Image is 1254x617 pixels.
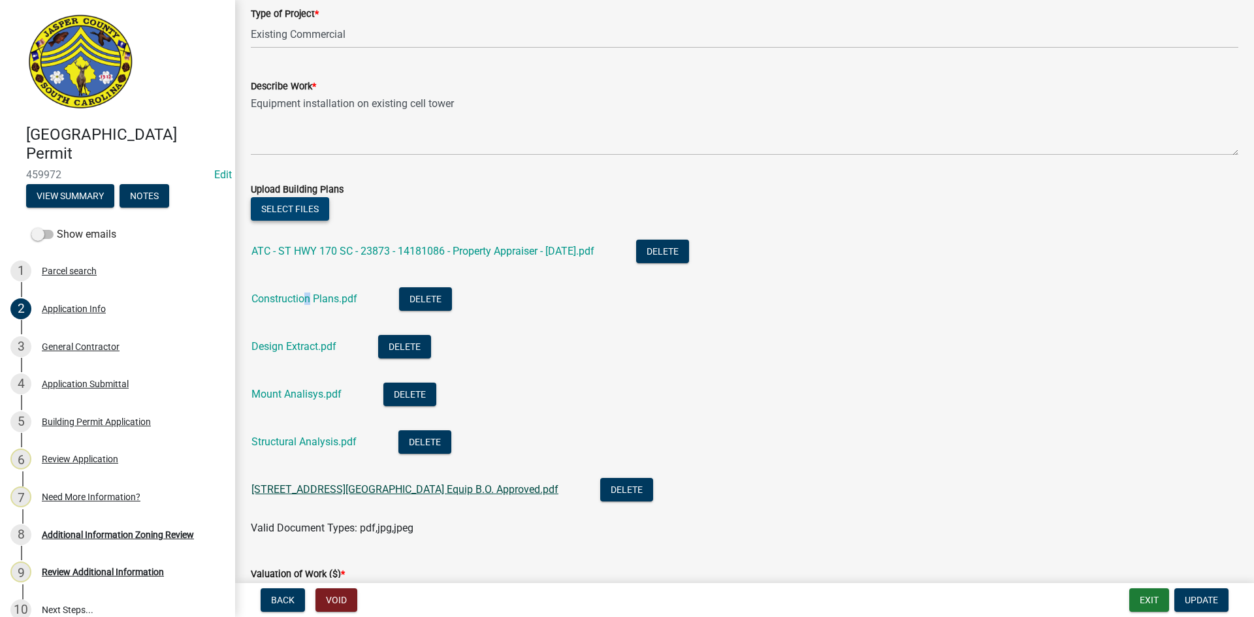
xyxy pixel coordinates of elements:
button: Delete [378,335,431,358]
button: View Summary [26,184,114,208]
div: 1 [10,261,31,281]
label: Type of Project [251,10,319,19]
wm-modal-confirm: Summary [26,191,114,202]
wm-modal-confirm: Notes [120,191,169,202]
wm-modal-confirm: Delete Document [398,436,451,449]
div: 9 [10,562,31,582]
img: Jasper County, South Carolina [26,14,135,112]
wm-modal-confirm: Delete Document [636,245,689,258]
div: Building Permit Application [42,417,151,426]
a: Structural Analysis.pdf [251,435,357,448]
div: 8 [10,524,31,545]
a: Design Extract.pdf [251,340,336,353]
span: Back [271,595,295,605]
label: Describe Work [251,82,316,91]
div: Application Submittal [42,379,129,388]
a: Mount Analisys.pdf [251,388,342,400]
h4: [GEOGRAPHIC_DATA] Permit [26,125,225,163]
div: Need More Information? [42,492,140,501]
span: Valid Document Types: pdf,jpg,jpeg [251,522,413,534]
button: Delete [399,287,452,311]
wm-modal-confirm: Edit Application Number [214,168,232,181]
div: Review Additional Information [42,567,164,577]
button: Back [261,588,305,612]
div: Review Application [42,454,118,464]
a: Edit [214,168,232,181]
button: Delete [383,383,436,406]
div: Application Info [42,304,106,313]
div: Additional Information Zoning Review [42,530,194,539]
button: Delete [636,240,689,263]
a: [STREET_ADDRESS][GEOGRAPHIC_DATA] Equip B.O. Approved.pdf [251,483,558,496]
wm-modal-confirm: Delete Document [378,341,431,353]
button: Update [1174,588,1229,612]
wm-modal-confirm: Delete Document [383,388,436,401]
div: 7 [10,486,31,507]
button: Notes [120,184,169,208]
label: Show emails [31,227,116,242]
wm-modal-confirm: Delete Document [600,484,653,496]
div: General Contractor [42,342,120,351]
span: Update [1185,595,1218,605]
a: Construction Plans.pdf [251,293,357,305]
div: 6 [10,449,31,469]
button: Delete [600,478,653,501]
div: Parcel search [42,266,97,276]
div: 3 [10,336,31,357]
label: Valuation of Work ($) [251,570,345,579]
wm-modal-confirm: Delete Document [399,293,452,306]
label: Upload Building Plans [251,185,344,195]
button: Exit [1129,588,1169,612]
div: 4 [10,373,31,394]
div: 2 [10,298,31,319]
div: 5 [10,411,31,432]
a: ATC - ST HWY 170 SC - 23873 - 14181086 - Property Appraiser - [DATE].pdf [251,245,594,257]
span: 459972 [26,168,209,181]
button: Void [315,588,357,612]
button: Select files [251,197,329,221]
button: Delete [398,430,451,454]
